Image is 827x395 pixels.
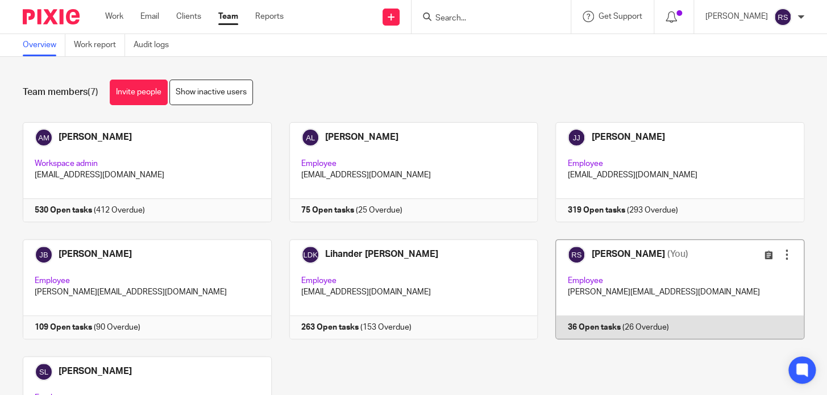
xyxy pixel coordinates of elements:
[774,8,792,26] img: svg%3E
[88,88,98,97] span: (7)
[434,14,537,24] input: Search
[23,86,98,98] h1: Team members
[599,13,642,20] span: Get Support
[74,34,125,56] a: Work report
[169,80,253,105] a: Show inactive users
[140,11,159,22] a: Email
[705,11,768,22] p: [PERSON_NAME]
[218,11,238,22] a: Team
[23,9,80,24] img: Pixie
[23,34,65,56] a: Overview
[176,11,201,22] a: Clients
[255,11,284,22] a: Reports
[105,11,123,22] a: Work
[110,80,168,105] a: Invite people
[134,34,177,56] a: Audit logs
